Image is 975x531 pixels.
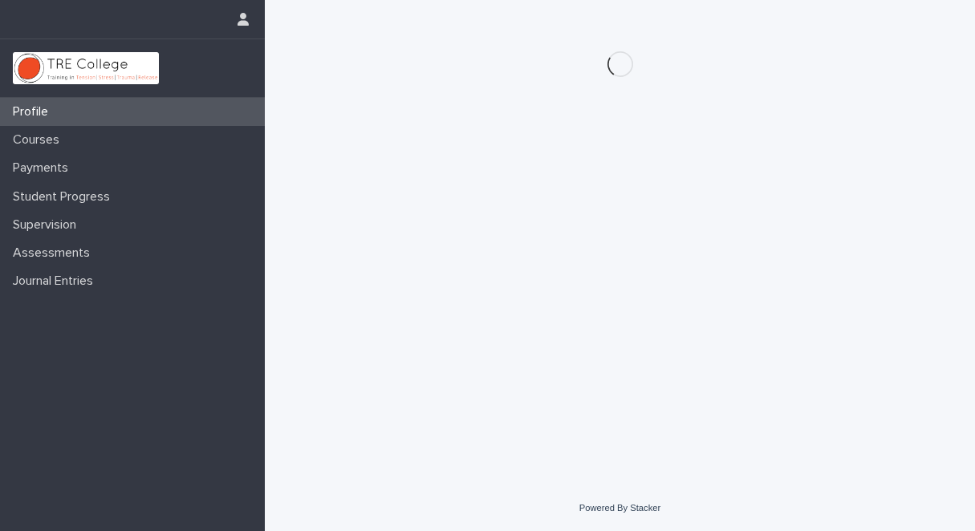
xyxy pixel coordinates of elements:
[6,160,81,176] p: Payments
[13,52,159,84] img: L01RLPSrRaOWR30Oqb5K
[6,245,103,261] p: Assessments
[6,132,72,148] p: Courses
[6,189,123,205] p: Student Progress
[6,217,89,233] p: Supervision
[6,274,106,289] p: Journal Entries
[579,503,660,513] a: Powered By Stacker
[6,104,61,120] p: Profile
